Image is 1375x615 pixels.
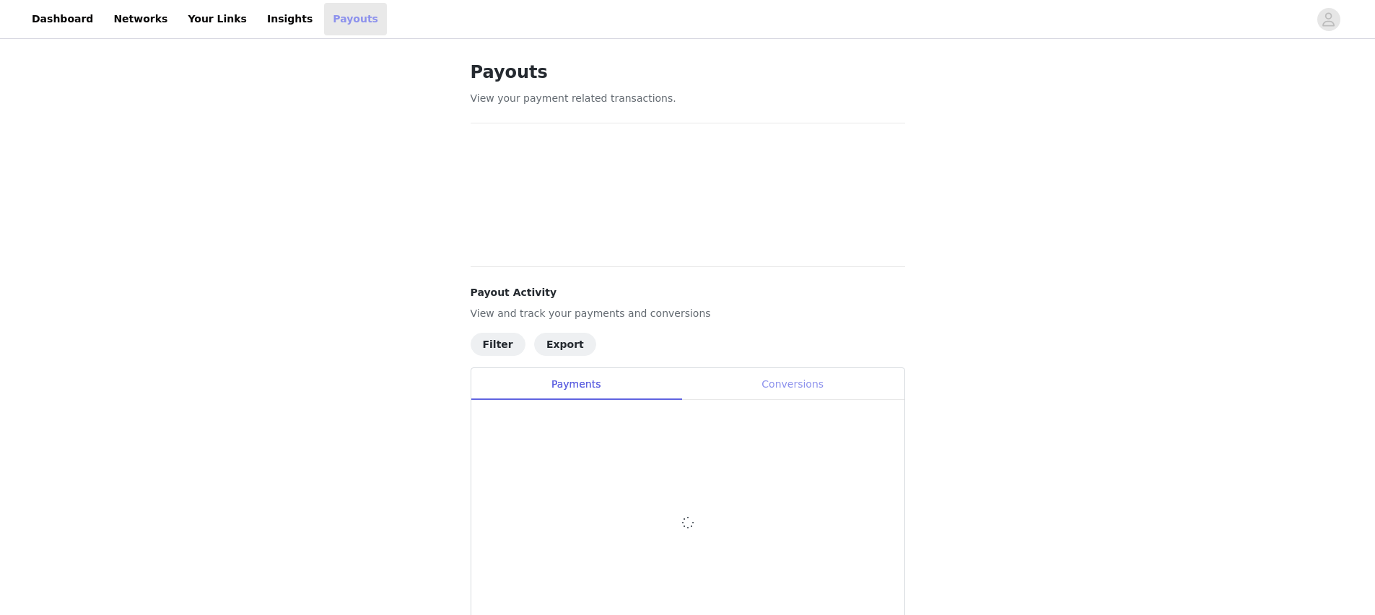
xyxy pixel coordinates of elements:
[23,3,102,35] a: Dashboard
[471,91,905,106] p: View your payment related transactions.
[471,59,905,85] h1: Payouts
[681,368,904,401] div: Conversions
[324,3,387,35] a: Payouts
[179,3,256,35] a: Your Links
[258,3,321,35] a: Insights
[471,285,905,300] h4: Payout Activity
[105,3,176,35] a: Networks
[534,333,596,356] button: Export
[1322,8,1335,31] div: avatar
[471,306,905,321] p: View and track your payments and conversions
[471,368,681,401] div: Payments
[471,333,525,356] button: Filter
